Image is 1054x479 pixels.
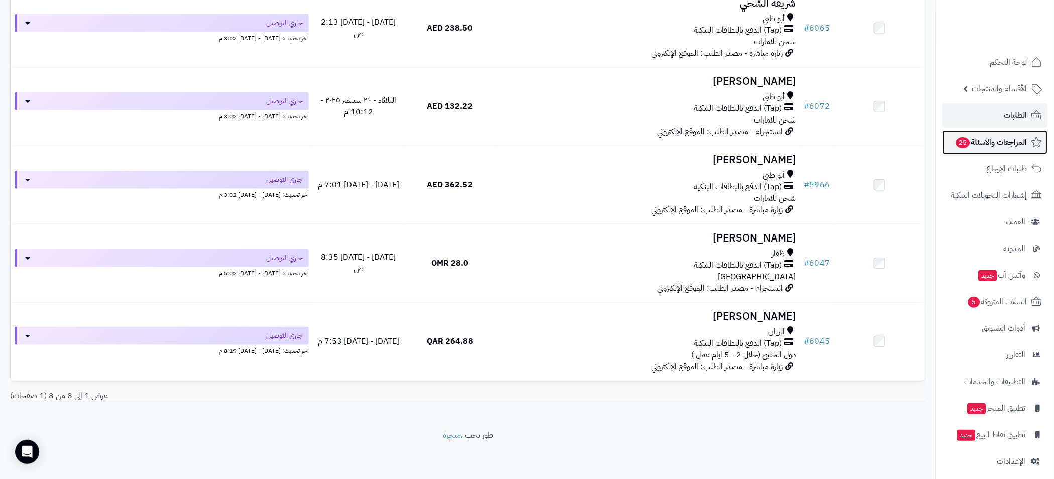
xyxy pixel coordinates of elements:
[652,47,783,59] span: زيارة مباشرة - مصدر الطلب: الموقع الإلكتروني
[987,162,1027,176] span: طلبات الإرجاع
[943,449,1048,473] a: الإعدادات
[763,170,785,181] span: أبو ظبي
[943,130,1048,154] a: المراجعات والأسئلة25
[427,22,473,34] span: 238.50 AED
[266,18,303,28] span: جاري التوصيل
[754,114,796,126] span: شحن للامارات
[754,36,796,48] span: شحن للامارات
[943,343,1048,367] a: التقارير
[321,251,396,275] span: [DATE] - [DATE] 8:35 ص
[943,236,1048,261] a: المدونة
[427,335,473,347] span: 264.88 QAR
[978,268,1026,282] span: وآتس آب
[956,428,1026,442] span: تطبيق نقاط البيع
[15,189,309,199] div: اخر تحديث: [DATE] - [DATE] 3:02 م
[804,179,830,191] a: #5966
[427,179,473,191] span: 362.52 AED
[763,13,785,25] span: أبو ظبي
[500,311,796,322] h3: [PERSON_NAME]
[943,396,1048,420] a: تطبيق المتجرجديد
[982,321,1026,335] span: أدوات التسويق
[943,157,1048,181] a: طلبات الإرجاع
[1004,108,1027,123] span: الطلبات
[718,271,796,283] span: [GEOGRAPHIC_DATA]
[972,82,1027,96] span: الأقسام والمنتجات
[804,100,810,112] span: #
[956,137,971,149] span: 25
[3,390,468,402] div: عرض 1 إلى 8 من 8 (1 صفحات)
[652,204,783,216] span: زيارة مباشرة - مصدر الطلب: الموقع الإلكتروني
[943,103,1048,128] a: الطلبات
[694,181,782,193] span: (Tap) الدفع بالبطاقات البنكية
[804,335,810,347] span: #
[769,326,785,338] span: الريان
[694,25,782,36] span: (Tap) الدفع بالبطاقات البنكية
[957,430,976,441] span: جديد
[943,423,1048,447] a: تطبيق نقاط البيعجديد
[694,103,782,114] span: (Tap) الدفع بالبطاقات البنكية
[658,282,783,294] span: انستجرام - مصدر الطلب: الموقع الإلكتروني
[968,296,981,308] span: 5
[804,257,830,269] a: #6047
[965,375,1026,389] span: التطبيقات والخدمات
[943,290,1048,314] a: السلات المتروكة5
[763,91,785,103] span: أبو ظبي
[997,454,1026,468] span: الإعدادات
[318,179,399,191] span: [DATE] - [DATE] 7:01 م
[804,179,810,191] span: #
[943,210,1048,234] a: العملاء
[804,22,830,34] a: #6065
[804,100,830,112] a: #6072
[804,335,830,347] a: #6045
[1007,348,1026,362] span: التقارير
[321,16,396,40] span: [DATE] - [DATE] 2:13 ص
[694,260,782,271] span: (Tap) الدفع بالبطاقات البنكية
[15,267,309,278] div: اخر تحديث: [DATE] - [DATE] 5:02 م
[500,154,796,166] h3: [PERSON_NAME]
[967,295,1027,309] span: السلات المتروكة
[943,370,1048,394] a: التطبيقات والخدمات
[943,50,1048,74] a: لوحة التحكم
[15,440,39,464] div: Open Intercom Messenger
[754,192,796,204] span: شحن للامارات
[443,429,461,441] a: متجرة
[967,401,1026,415] span: تطبيق المتجر
[772,248,785,260] span: ظفار
[990,55,1027,69] span: لوحة التحكم
[266,253,303,263] span: جاري التوصيل
[500,232,796,244] h3: [PERSON_NAME]
[986,8,1044,29] img: logo-2.png
[1006,215,1026,229] span: العملاء
[652,361,783,373] span: زيارة مباشرة - مصدر الطلب: الموقع الإلكتروني
[943,316,1048,340] a: أدوات التسويق
[943,263,1048,287] a: وآتس آبجديد
[266,96,303,106] span: جاري التوصيل
[1004,242,1026,256] span: المدونة
[318,335,399,347] span: [DATE] - [DATE] 7:53 م
[979,270,997,281] span: جديد
[658,126,783,138] span: انستجرام - مصدر الطلب: الموقع الإلكتروني
[266,331,303,341] span: جاري التوصيل
[15,345,309,355] div: اخر تحديث: [DATE] - [DATE] 8:19 م
[951,188,1027,202] span: إشعارات التحويلات البنكية
[500,76,796,87] h3: [PERSON_NAME]
[968,403,986,414] span: جديد
[692,349,796,361] span: دول الخليج (خلال 2 - 5 ايام عمل )
[804,22,810,34] span: #
[694,338,782,349] span: (Tap) الدفع بالبطاقات البنكية
[15,32,309,43] div: اخر تحديث: [DATE] - [DATE] 3:02 م
[320,94,396,118] span: الثلاثاء - ٣٠ سبتمبر ٢٠٢٥ - 10:12 م
[955,135,1027,149] span: المراجعات والأسئلة
[266,175,303,185] span: جاري التوصيل
[427,100,473,112] span: 132.22 AED
[943,183,1048,207] a: إشعارات التحويلات البنكية
[15,110,309,121] div: اخر تحديث: [DATE] - [DATE] 3:02 م
[804,257,810,269] span: #
[431,257,469,269] span: 28.0 OMR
